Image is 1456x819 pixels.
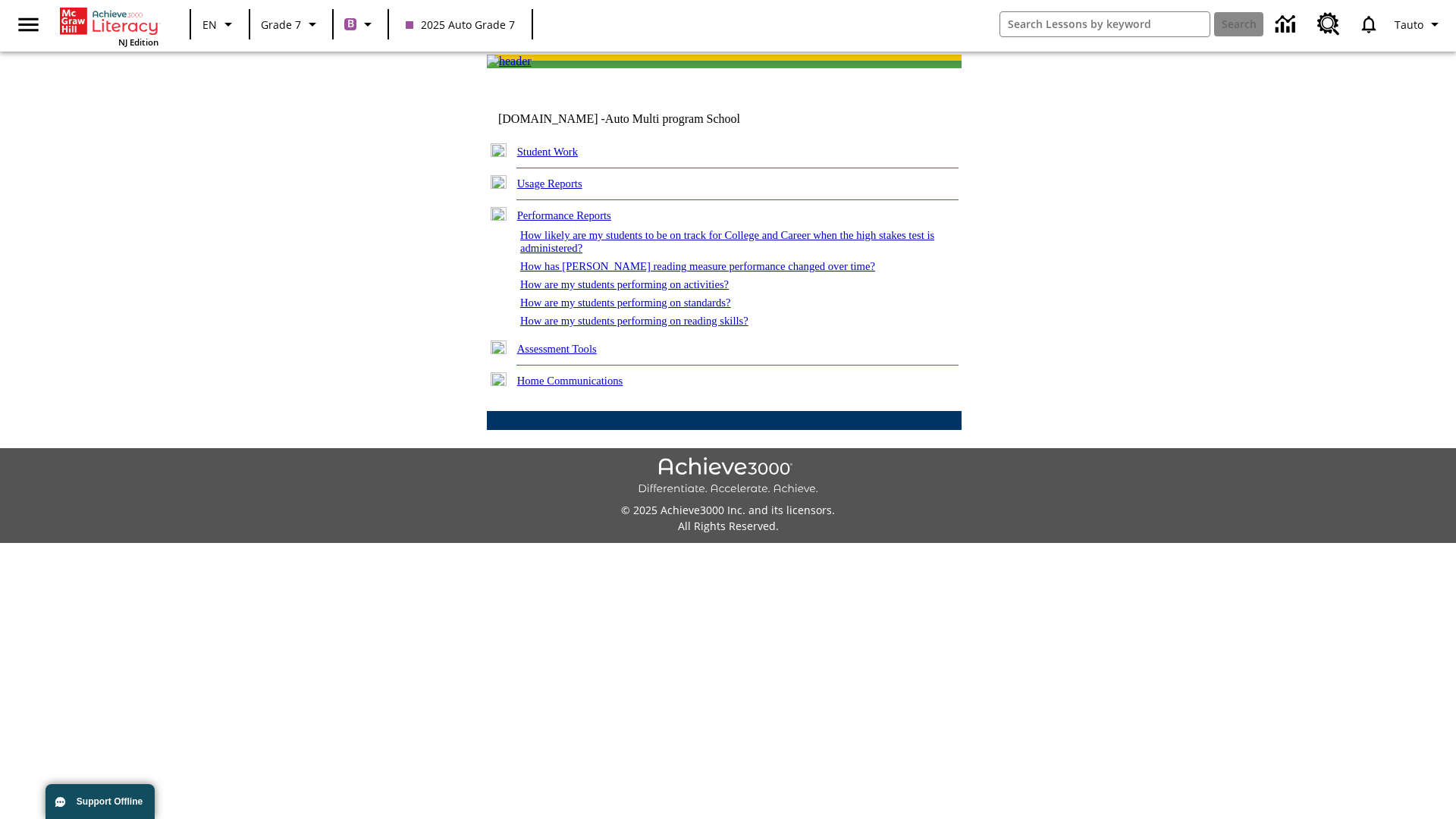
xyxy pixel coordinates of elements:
[261,17,301,33] span: Grade 7
[638,457,818,496] img: Achieve3000 Differentiate Accelerate Achieve
[517,375,623,387] a: Home Communications
[491,175,507,189] img: plus.gif
[202,17,217,33] span: EN
[491,143,507,157] img: plus.gif
[517,209,611,221] a: Performance Reports
[520,315,748,327] a: How are my students performing on reading skills?
[77,796,143,807] span: Support Offline
[520,278,729,290] a: How are my students performing on activities?
[517,343,597,355] a: Assessment Tools
[491,340,507,354] img: plus.gif
[491,372,507,386] img: plus.gif
[6,2,51,47] button: Open side menu
[517,177,582,190] a: Usage Reports
[1395,17,1423,33] span: Tauto
[1000,12,1210,36] input: search field
[487,55,532,68] img: header
[60,5,158,48] div: Home
[498,112,777,126] td: [DOMAIN_NAME] -
[1389,11,1450,38] button: Profile/Settings
[196,11,244,38] button: Language: EN, Select a language
[45,784,155,819] button: Support Offline
[520,229,934,254] a: How likely are my students to be on track for College and Career when the high stakes test is adm...
[1266,4,1308,45] a: Data Center
[1349,5,1389,44] a: Notifications
[520,297,731,309] a: How are my students performing on standards?
[255,11,328,38] button: Grade: Grade 7, Select a grade
[517,146,578,158] a: Student Work
[491,207,507,221] img: minus.gif
[605,112,740,125] nobr: Auto Multi program School
[347,14,354,33] span: B
[118,36,158,48] span: NJ Edition
[1308,4,1349,45] a: Resource Center, Will open in new tab
[338,11,383,38] button: Boost Class color is purple. Change class color
[520,260,875,272] a: How has [PERSON_NAME] reading measure performance changed over time?
[406,17,515,33] span: 2025 Auto Grade 7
